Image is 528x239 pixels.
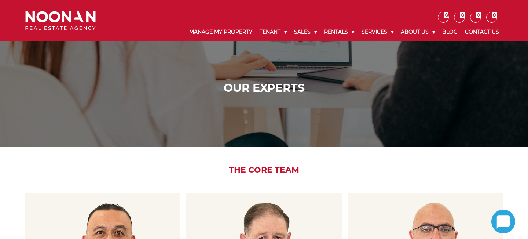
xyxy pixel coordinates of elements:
img: Noonan Real Estate Agency [25,11,96,30]
a: Manage My Property [186,23,256,41]
a: Blog [439,23,461,41]
a: Rentals [320,23,358,41]
a: About Us [397,23,439,41]
h2: The Core Team [20,165,509,175]
a: Tenant [256,23,290,41]
a: Services [358,23,397,41]
a: Sales [290,23,320,41]
a: Contact Us [461,23,503,41]
h1: Our Experts [27,82,501,95]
